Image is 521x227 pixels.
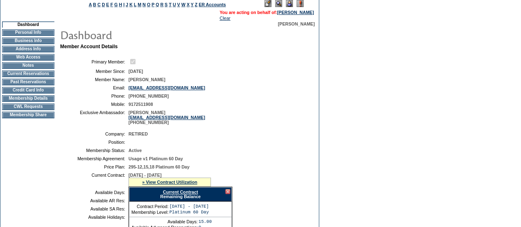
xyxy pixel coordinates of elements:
a: Z [195,2,198,7]
span: Active [128,148,142,153]
a: V [177,2,180,7]
td: Available Days: [63,190,125,195]
td: Position: [63,140,125,145]
td: Available Days: [131,219,198,224]
a: Current Contract [163,190,198,194]
td: Available AR Res: [63,198,125,203]
b: Member Account Details [60,44,118,49]
a: [PERSON_NAME] [277,10,314,15]
a: C [97,2,100,7]
a: L [134,2,136,7]
a: R [160,2,164,7]
span: [PERSON_NAME] [128,77,165,82]
td: Personal Info [2,29,54,36]
td: Exclusive Ambassador: [63,110,125,125]
a: H [119,2,122,7]
td: Membership Level: [131,210,168,215]
a: » View Contract Utilization [142,180,197,185]
a: N [143,2,146,7]
a: Q [156,2,159,7]
a: U [173,2,176,7]
span: Usage v1 Platinum 60 Day [128,156,183,161]
a: I [123,2,124,7]
a: B [93,2,96,7]
td: Membership Agreement: [63,156,125,161]
td: Current Contract: [63,173,125,187]
a: O [147,2,150,7]
a: J [126,2,128,7]
td: Available SA Res: [63,206,125,211]
a: [EMAIL_ADDRESS][DOMAIN_NAME] [128,85,205,90]
td: [DATE] - [DATE] [169,204,209,209]
td: Current Reservations [2,70,54,77]
td: Mobile: [63,102,125,107]
a: Clear [220,16,230,21]
a: S [165,2,168,7]
td: Past Reservations [2,79,54,85]
td: 15.00 [199,219,212,224]
a: A [89,2,92,7]
span: [DATE] - [DATE] [128,173,161,178]
span: You are acting on behalf of: [220,10,314,15]
td: Web Access [2,54,54,61]
td: Member Name: [63,77,125,82]
span: RETIRED [128,131,148,136]
td: Address Info [2,46,54,52]
img: pgTtlDashboard.gif [60,26,224,43]
td: CWL Requests [2,103,54,110]
a: F [110,2,113,7]
span: [PHONE_NUMBER] [128,94,169,98]
a: T [169,2,172,7]
div: Remaining Balance [129,187,232,201]
a: [EMAIL_ADDRESS][DOMAIN_NAME] [128,115,205,120]
a: D [102,2,105,7]
a: K [129,2,133,7]
a: G [114,2,117,7]
span: [PERSON_NAME] [PHONE_NUMBER] [128,110,205,125]
a: ER Accounts [199,2,226,7]
a: X [187,2,189,7]
td: Platinum 60 Day [169,210,209,215]
td: Dashboard [2,21,54,28]
td: Contract Period: [131,204,168,209]
td: Email: [63,85,125,90]
td: Member Since: [63,69,125,74]
a: W [181,2,185,7]
td: Credit Card Info [2,87,54,94]
td: Membership Details [2,95,54,102]
span: [PERSON_NAME] [278,21,315,26]
a: P [152,2,154,7]
span: 9172511908 [128,102,153,107]
td: Price Plan: [63,164,125,169]
td: Phone: [63,94,125,98]
a: M [138,2,141,7]
span: 295-12,15,18 Platinum 60 Day [128,164,189,169]
td: Membership Status: [63,148,125,153]
a: Y [191,2,194,7]
td: Business Info [2,37,54,44]
span: [DATE] [128,69,143,74]
td: Primary Member: [63,58,125,66]
td: Available Holidays: [63,215,125,220]
a: E [106,2,109,7]
td: Notes [2,62,54,69]
td: Company: [63,131,125,136]
td: Membership Share [2,112,54,118]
